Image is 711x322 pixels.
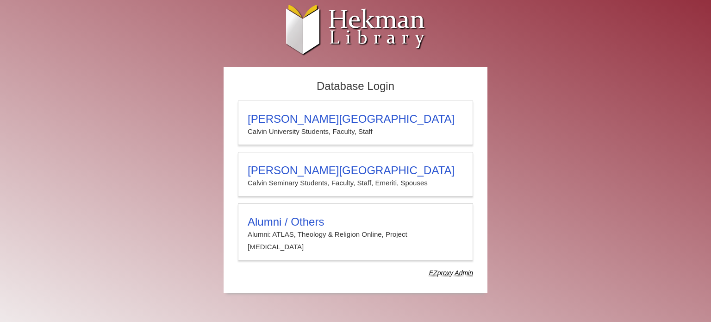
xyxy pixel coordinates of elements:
h3: Alumni / Others [248,215,463,228]
p: Calvin University Students, Faculty, Staff [248,126,463,138]
h3: [PERSON_NAME][GEOGRAPHIC_DATA] [248,113,463,126]
h3: [PERSON_NAME][GEOGRAPHIC_DATA] [248,164,463,177]
p: Calvin Seminary Students, Faculty, Staff, Emeriti, Spouses [248,177,463,189]
p: Alumni: ATLAS, Theology & Religion Online, Project [MEDICAL_DATA] [248,228,463,253]
a: [PERSON_NAME][GEOGRAPHIC_DATA]Calvin University Students, Faculty, Staff [238,101,473,145]
summary: Alumni / OthersAlumni: ATLAS, Theology & Religion Online, Project [MEDICAL_DATA] [248,215,463,253]
dfn: Use Alumni login [429,269,473,277]
h2: Database Login [233,77,478,96]
a: [PERSON_NAME][GEOGRAPHIC_DATA]Calvin Seminary Students, Faculty, Staff, Emeriti, Spouses [238,152,473,196]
